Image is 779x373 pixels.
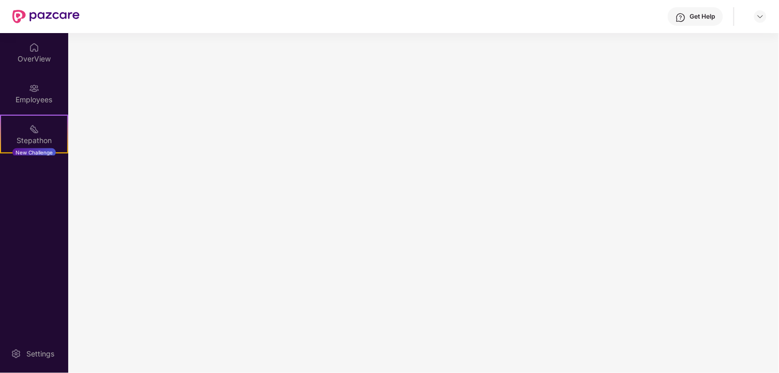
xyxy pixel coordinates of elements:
img: svg+xml;base64,PHN2ZyBpZD0iSG9tZSIgeG1sbnM9Imh0dHA6Ly93d3cudzMub3JnLzIwMDAvc3ZnIiB3aWR0aD0iMjAiIG... [29,42,39,53]
img: svg+xml;base64,PHN2ZyB4bWxucz0iaHR0cDovL3d3dy53My5vcmcvMjAwMC9zdmciIHdpZHRoPSIyMSIgaGVpZ2h0PSIyMC... [29,124,39,134]
img: svg+xml;base64,PHN2ZyBpZD0iU2V0dGluZy0yMHgyMCIgeG1sbnM9Imh0dHA6Ly93d3cudzMub3JnLzIwMDAvc3ZnIiB3aW... [11,349,21,359]
img: New Pazcare Logo [12,10,80,23]
div: Get Help [690,12,715,21]
div: Settings [23,349,57,359]
div: Stepathon [1,135,67,146]
img: svg+xml;base64,PHN2ZyBpZD0iRHJvcGRvd24tMzJ4MzIiIHhtbG5zPSJodHRwOi8vd3d3LnczLm9yZy8yMDAwL3N2ZyIgd2... [756,12,765,21]
div: New Challenge [12,148,56,157]
img: svg+xml;base64,PHN2ZyBpZD0iRW1wbG95ZWVzIiB4bWxucz0iaHR0cDovL3d3dy53My5vcmcvMjAwMC9zdmciIHdpZHRoPS... [29,83,39,94]
img: svg+xml;base64,PHN2ZyBpZD0iSGVscC0zMngzMiIgeG1sbnM9Imh0dHA6Ly93d3cudzMub3JnLzIwMDAvc3ZnIiB3aWR0aD... [676,12,686,23]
